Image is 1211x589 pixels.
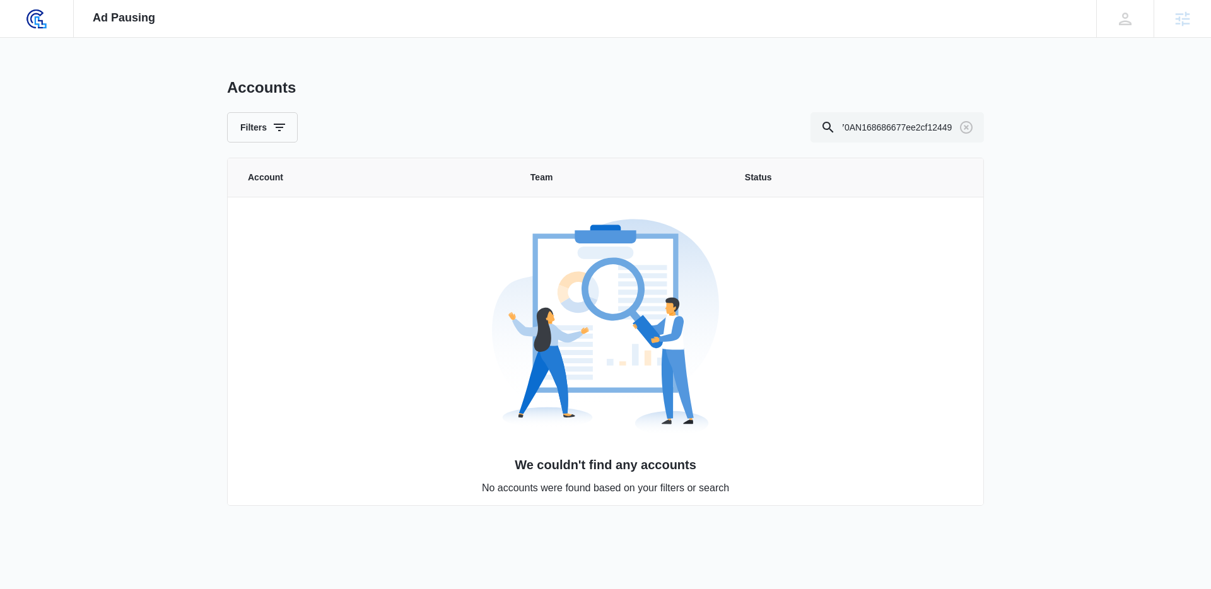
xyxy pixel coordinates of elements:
[248,171,500,184] span: Account
[530,171,715,184] span: Team
[492,213,719,440] img: No Data
[745,171,963,184] span: Status
[227,78,296,97] h1: Accounts
[93,11,155,25] span: Ad Pausing
[228,481,983,496] p: No accounts were found based on your filters or search
[227,112,298,143] button: Filters
[956,117,976,137] button: Clear
[228,455,983,474] h3: We couldn't find any accounts
[810,112,984,143] input: Search By Account Number
[25,8,48,30] img: Good Works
